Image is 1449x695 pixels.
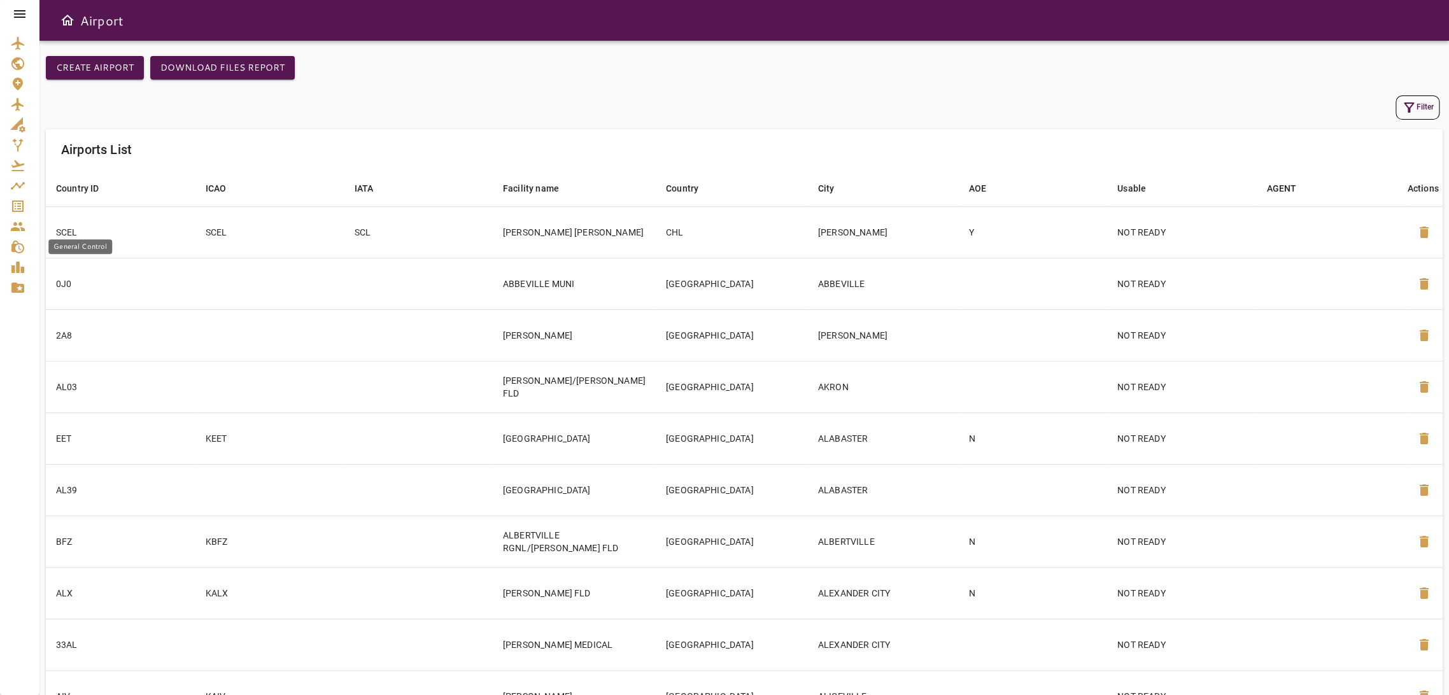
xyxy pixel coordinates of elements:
[46,567,195,619] td: ALX
[1117,226,1246,239] p: NOT READY
[493,309,656,361] td: [PERSON_NAME]
[656,258,808,309] td: [GEOGRAPHIC_DATA]
[1266,181,1313,196] span: AGENT
[195,412,344,464] td: KEET
[493,258,656,309] td: ABBEVILLE MUNI
[1409,217,1439,248] button: Delete Airport
[959,516,1107,567] td: N
[1417,482,1432,498] span: delete
[1117,181,1146,196] div: Usable
[1409,423,1439,454] button: Delete Airport
[1417,276,1432,291] span: delete
[656,309,808,361] td: [GEOGRAPHIC_DATA]
[1409,578,1439,608] button: Delete Airport
[818,181,835,196] div: City
[656,567,808,619] td: [GEOGRAPHIC_DATA]
[959,206,1107,258] td: Y
[808,516,959,567] td: ALBERTVILLE
[46,309,195,361] td: 2A8
[1117,638,1246,651] p: NOT READY
[1409,629,1439,660] button: Delete Airport
[1396,95,1439,120] button: Filter
[1117,535,1246,548] p: NOT READY
[503,181,559,196] div: Facility name
[1117,277,1246,290] p: NOT READY
[48,239,112,254] div: General Control
[46,412,195,464] td: EET
[1417,534,1432,549] span: delete
[493,464,656,516] td: [GEOGRAPHIC_DATA]
[666,181,715,196] span: Country
[808,309,959,361] td: [PERSON_NAME]
[46,258,195,309] td: 0J0
[206,181,243,196] span: ICAO
[808,412,959,464] td: ALABASTER
[969,181,1003,196] span: AOE
[354,181,390,196] span: IATA
[206,181,227,196] div: ICAO
[1409,372,1439,402] button: Delete Airport
[1117,484,1246,496] p: NOT READY
[656,206,808,258] td: CHL
[808,619,959,670] td: ALEXANDER CITY
[656,412,808,464] td: [GEOGRAPHIC_DATA]
[46,206,195,258] td: SCEL
[1409,475,1439,505] button: Delete Airport
[493,206,656,258] td: [PERSON_NAME] [PERSON_NAME]
[656,516,808,567] td: [GEOGRAPHIC_DATA]
[195,567,344,619] td: KALX
[1117,329,1246,342] p: NOT READY
[969,181,986,196] div: AOE
[818,181,851,196] span: City
[1417,328,1432,343] span: delete
[1417,586,1432,601] span: delete
[808,567,959,619] td: ALEXANDER CITY
[959,567,1107,619] td: N
[493,567,656,619] td: [PERSON_NAME] FLD
[1117,381,1246,393] p: NOT READY
[46,361,195,412] td: AL03
[808,258,959,309] td: ABBEVILLE
[1117,181,1163,196] span: Usable
[354,181,373,196] div: IATA
[1417,225,1432,240] span: delete
[656,619,808,670] td: [GEOGRAPHIC_DATA]
[1409,526,1439,557] button: Delete Airport
[1417,431,1432,446] span: delete
[1117,432,1246,445] p: NOT READY
[493,361,656,412] td: [PERSON_NAME]/[PERSON_NAME] FLD
[61,139,132,160] h6: Airports List
[1409,320,1439,351] button: Delete Airport
[56,181,116,196] span: Country ID
[46,464,195,516] td: AL39
[46,516,195,567] td: BFZ
[1266,181,1296,196] div: AGENT
[808,206,959,258] td: [PERSON_NAME]
[493,619,656,670] td: [PERSON_NAME] MEDICAL
[80,10,124,31] h6: Airport
[150,56,295,80] button: Download Files Report
[1117,587,1246,600] p: NOT READY
[808,361,959,412] td: AKRON
[959,412,1107,464] td: N
[503,181,576,196] span: Facility name
[55,8,80,33] button: Open drawer
[656,464,808,516] td: [GEOGRAPHIC_DATA]
[493,516,656,567] td: ALBERTVILLE RGNL/[PERSON_NAME] FLD
[1417,379,1432,395] span: delete
[666,181,698,196] div: Country
[808,464,959,516] td: ALABASTER
[56,181,99,196] div: Country ID
[656,361,808,412] td: [GEOGRAPHIC_DATA]
[1409,269,1439,299] button: Delete Airport
[195,206,344,258] td: SCEL
[344,206,492,258] td: SCL
[493,412,656,464] td: [GEOGRAPHIC_DATA]
[1417,637,1432,652] span: delete
[46,619,195,670] td: 33AL
[46,56,144,80] button: Create airport
[195,516,344,567] td: KBFZ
